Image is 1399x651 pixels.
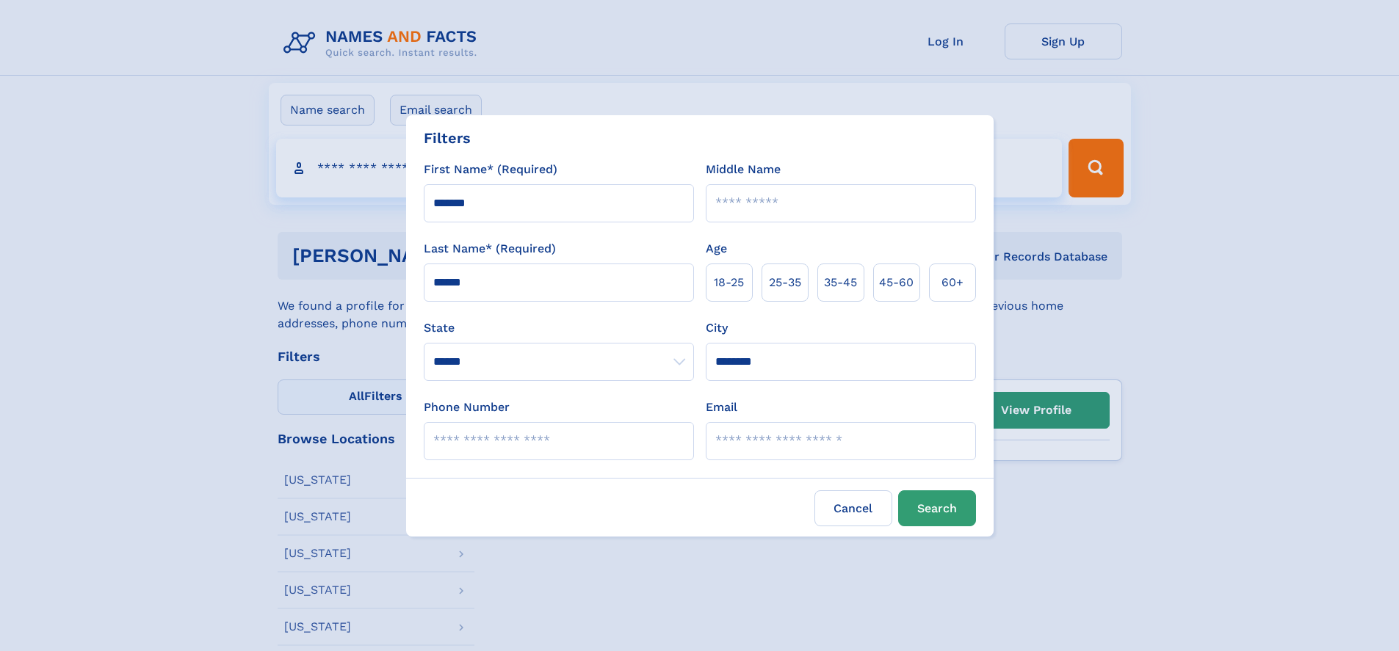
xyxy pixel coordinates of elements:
[814,490,892,526] label: Cancel
[424,399,510,416] label: Phone Number
[424,319,694,337] label: State
[424,240,556,258] label: Last Name* (Required)
[898,490,976,526] button: Search
[879,274,914,291] span: 45‑60
[769,274,801,291] span: 25‑35
[941,274,964,291] span: 60+
[706,399,737,416] label: Email
[714,274,744,291] span: 18‑25
[706,240,727,258] label: Age
[424,127,471,149] div: Filters
[824,274,857,291] span: 35‑45
[706,319,728,337] label: City
[424,161,557,178] label: First Name* (Required)
[706,161,781,178] label: Middle Name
